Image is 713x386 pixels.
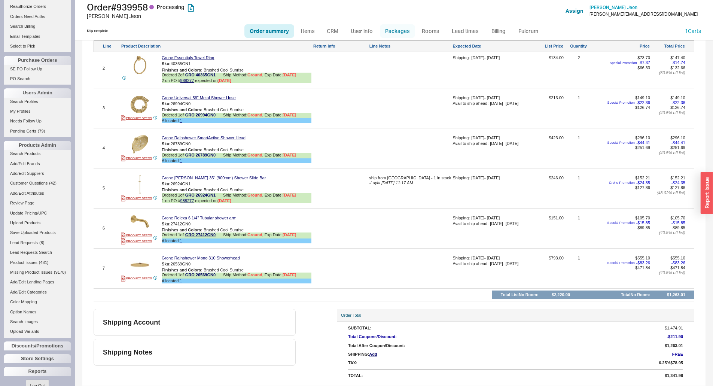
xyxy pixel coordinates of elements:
a: Add/Edit Landing Pages [4,278,71,286]
span: 1 on PO # [162,198,194,203]
a: Lead Requests Search [4,249,71,256]
div: ship from [GEOGRAPHIC_DATA] - 1 in stock [369,176,451,180]
a: SE PO Follow Up [4,65,71,73]
div: Total List No Room : [501,292,539,297]
a: Upload Variants [4,328,71,335]
div: 3 [103,106,119,110]
span: ( 79 ) [38,129,45,133]
a: Add/Edit Attributes [4,189,71,197]
span: $78.95 [670,361,683,365]
b: Ground [247,73,262,77]
span: Processing [157,4,185,10]
span: $152.21 [670,176,685,180]
span: [DATE] [283,273,296,277]
span: $152.21 [635,176,650,180]
a: Grohe Relexa 6 1/4" Tubular shower arm [162,216,237,221]
span: $296.10 [670,136,685,140]
div: Total No Room : [621,292,650,297]
a: User info [345,24,378,38]
a: Orders Need Auths [4,13,71,21]
span: [DATE] [217,78,231,83]
button: Assign [566,7,583,15]
a: Grohe Rainshower SmartActive Shower Head [162,136,246,140]
span: $1,474.91 [665,326,683,331]
div: 2 [103,66,119,71]
div: Brushed Cool Sunrise [162,188,311,192]
span: Finishes and Colors : [162,68,202,72]
span: Finishes and Colors : [162,107,202,112]
span: expected on [195,78,231,83]
div: Shipping: [453,176,470,180]
div: 7 [103,266,119,271]
div: [DATE] - [DATE] [471,176,500,180]
a: GRO 26569GN0 [185,273,216,278]
a: Upload Products [4,219,71,227]
span: $127.86 [670,185,685,190]
div: Brushed Cool Sunrise [162,68,311,73]
span: $89.85 [637,225,650,230]
span: - $24.35 [636,180,650,185]
span: Pending Certs [10,129,36,133]
a: Update Pricing/UPC [4,209,71,217]
a: 988277 [180,198,194,203]
a: PRODUCT SPECS [121,276,152,282]
a: My Profiles [4,107,71,115]
span: FREE [672,352,683,356]
div: Total: [348,373,649,378]
div: Allocated [162,279,311,283]
div: 1 [578,256,580,286]
span: - $83.26 [671,261,685,265]
span: [DATE] [283,73,296,77]
a: Rooms [417,24,445,38]
b: Ground [247,193,262,197]
a: Review Page [4,199,71,207]
img: 26789GN0_5_i88jsc [131,135,149,154]
span: $793.00 [522,256,564,286]
div: ( 40.5 % off list) [652,230,685,235]
span: 26569GN0 [171,262,191,266]
div: Tax: [348,361,649,365]
b: Ground [247,153,262,157]
div: 5 [103,186,119,191]
a: Search Products [4,150,71,158]
a: Add/Edit Suppliers [4,170,71,177]
a: 1 [180,118,182,123]
span: - $24.35 [671,180,685,185]
span: Special Promotion [607,221,635,225]
a: Search Billing [4,22,71,30]
div: Ordered 1 of Ship Method: [162,232,311,238]
span: $211.90 [668,334,683,339]
div: Shipping: [453,256,470,261]
a: GRO 26924GN1 [185,193,216,198]
a: Grohe [PERSON_NAME] 35" (900mm) Shower Slide Bar [162,176,266,180]
div: [DATE] - [DATE] [471,256,500,261]
span: Customer Questions [10,181,48,185]
a: GRO 26789GN0 [185,153,216,158]
span: Product Issues [10,260,37,265]
a: Billing [485,24,512,38]
div: Avail to ship ahead: [453,101,488,106]
span: $251.69 [635,145,650,150]
div: ( 40.5 % off list) [652,151,685,155]
a: Save Uploaded Products [4,229,71,237]
div: ( 40.5 % off list) [652,110,685,115]
a: Lead Requests(8) [4,239,71,247]
a: [PERSON_NAME] Jeon [589,5,637,10]
img: ek72p0g73gv9mb3ctnp5oa4twt0et4cw_ggbfje [131,56,149,74]
span: [PERSON_NAME] Jeon [589,4,637,10]
div: Ordered 1 of Ship Method: [162,113,311,118]
span: $134.00 [522,55,564,86]
div: Allocated [162,118,311,123]
div: Shipping: [453,216,470,221]
span: 26789GN0 [171,142,191,146]
img: 185634_26994GN0_original_cigxps [131,95,149,113]
span: ( 42 ) [49,181,57,185]
div: [DATE] - [DATE] [490,261,518,266]
span: Finishes and Colors : [162,268,202,272]
div: Store Settings [4,354,71,363]
div: Avail to ship ahead: [453,141,488,146]
div: Products Admin [4,141,71,150]
a: PRODUCT SPECS [121,232,152,238]
div: Price [594,44,650,49]
a: Customer Questions(42) [4,179,71,187]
